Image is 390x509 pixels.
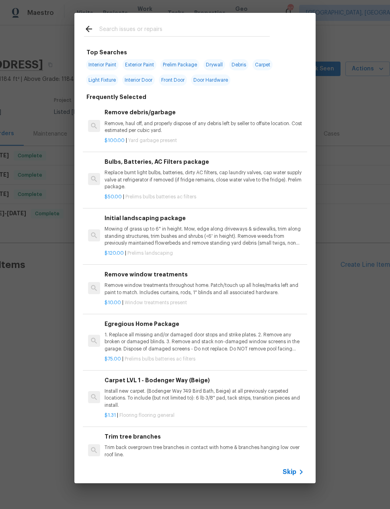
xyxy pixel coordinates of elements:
p: | [105,356,304,363]
span: $120.00 [105,251,124,256]
span: $100.00 [105,138,125,143]
p: | [105,250,304,257]
span: Skip [283,468,296,476]
h6: Bulbs, Batteries, AC Filters package [105,157,304,166]
input: Search issues or repairs [99,24,270,36]
p: | [105,194,304,200]
span: Prelim Package [160,59,199,70]
p: Mowing of grass up to 6" in height. Mow, edge along driveways & sidewalks, trim along standing st... [105,226,304,246]
span: Carpet [252,59,273,70]
h6: Carpet LVL 1 - Bodenger Way (Beige) [105,376,304,385]
h6: Frequently Selected [86,93,146,101]
h6: Egregious Home Package [105,319,304,328]
span: Prelims landscaping [127,251,173,256]
span: Prelims bulbs batteries ac filters [125,194,196,199]
span: Debris [229,59,248,70]
p: | [105,137,304,144]
span: $1.31 [105,413,116,418]
span: Interior Paint [86,59,119,70]
p: 1. Replace all missing and/or damaged door stops and strike plates. 2. Remove any broken or damag... [105,332,304,352]
span: $50.00 [105,194,122,199]
span: Door Hardware [191,74,230,86]
p: Trim back overgrown tree branches in contact with home & branches hanging low over roof line. [105,444,304,458]
span: Prelims bulbs batteries ac filters [125,357,195,361]
h6: Top Searches [86,48,127,57]
span: Exterior Paint [123,59,156,70]
p: | [105,299,304,306]
h6: Trim tree branches [105,432,304,441]
span: $75.00 [105,357,121,361]
span: Interior Door [122,74,155,86]
h6: Remove window treatments [105,270,304,279]
p: Remove, haul off, and properly dispose of any debris left by seller to offsite location. Cost est... [105,120,304,134]
span: Window treatments present [125,300,187,305]
span: Light Fixture [86,74,118,86]
span: Drywall [203,59,225,70]
span: Yard garbage present [128,138,177,143]
p: Install new carpet. (Bodenger Way 749 Bird Bath, Beige) at all previously carpeted locations. To ... [105,388,304,408]
span: $10.00 [105,300,121,305]
span: Front Door [159,74,187,86]
span: Flooring flooring general [119,413,174,418]
p: | [105,412,304,419]
h6: Initial landscaping package [105,214,304,223]
p: Remove window treatments throughout home. Patch/touch up all holes/marks left and paint to match.... [105,282,304,296]
p: Replace burnt light bulbs, batteries, dirty AC filters, cap laundry valves, cap water supply valv... [105,169,304,190]
h6: Remove debris/garbage [105,108,304,117]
